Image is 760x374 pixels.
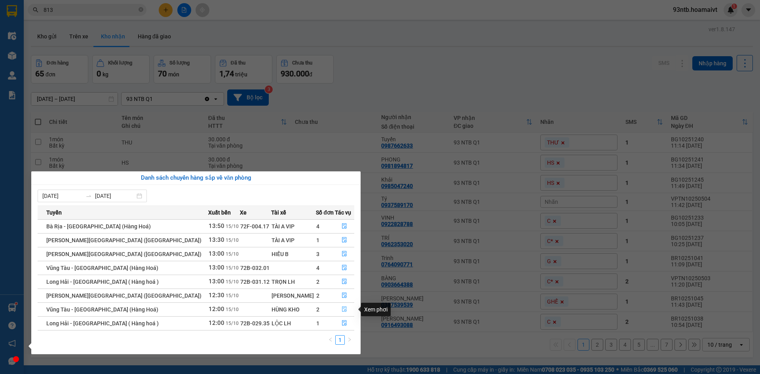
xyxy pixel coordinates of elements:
[55,44,97,59] b: QL51, PPhước Trung, TPBà Rịa
[342,292,347,299] span: file-done
[240,279,270,285] span: 72B-031.12
[272,277,315,286] div: TRỌN LH
[208,208,231,217] span: Xuất bến
[55,44,60,49] span: environment
[226,237,239,243] span: 15/10
[316,251,319,257] span: 3
[46,223,151,230] span: Bà Rịa - [GEOGRAPHIC_DATA] (Hàng Hoá)
[335,208,351,217] span: Tác vụ
[272,291,315,300] div: [PERSON_NAME]
[316,292,319,299] span: 2
[342,279,347,285] span: file-done
[335,303,354,316] button: file-done
[316,208,334,217] span: Số đơn
[46,306,158,313] span: Vũng Tàu - [GEOGRAPHIC_DATA] (Hàng Hoá)
[46,320,159,327] span: Long Hải - [GEOGRAPHIC_DATA] ( Hàng hoá )
[335,220,354,233] button: file-done
[342,265,347,271] span: file-done
[85,193,92,199] span: swap-right
[326,335,335,345] button: left
[46,251,201,257] span: [PERSON_NAME][GEOGRAPHIC_DATA] ([GEOGRAPHIC_DATA])
[335,289,354,302] button: file-done
[226,293,239,298] span: 15/10
[335,248,354,260] button: file-done
[272,319,315,328] div: LỘC LH
[342,223,347,230] span: file-done
[272,236,315,245] div: TÀI A VIP
[316,265,319,271] span: 4
[316,223,319,230] span: 4
[336,336,344,344] a: 1
[85,193,92,199] span: to
[226,251,239,257] span: 15/10
[345,335,354,345] li: Next Page
[46,208,62,217] span: Tuyến
[55,34,105,42] li: VP Hàng Bà Rịa
[335,262,354,274] button: file-done
[4,4,32,32] img: logo.jpg
[46,292,201,299] span: [PERSON_NAME][GEOGRAPHIC_DATA] ([GEOGRAPHIC_DATA])
[209,306,224,313] span: 12:00
[4,4,115,19] li: Hoa Mai
[209,236,224,243] span: 13:30
[4,34,55,42] li: VP 93 NTB Q1
[316,306,319,313] span: 2
[335,335,345,345] li: 1
[209,292,224,299] span: 12:30
[226,279,239,285] span: 15/10
[342,237,347,243] span: file-done
[46,279,159,285] span: Long Hải - [GEOGRAPHIC_DATA] ( Hàng hoá )
[326,335,335,345] li: Previous Page
[361,303,391,316] div: Xem phơi
[240,265,270,271] span: 72B-032.01
[328,337,333,342] span: left
[240,208,247,217] span: Xe
[272,305,315,314] div: HÙNG KHO
[347,337,352,342] span: right
[240,320,270,327] span: 72B-029.35
[271,208,286,217] span: Tài xế
[335,234,354,247] button: file-done
[226,307,239,312] span: 15/10
[226,224,239,229] span: 15/10
[316,320,319,327] span: 1
[316,237,319,243] span: 1
[209,319,224,327] span: 12:00
[209,250,224,257] span: 13:00
[42,192,82,200] input: Từ ngày
[209,264,224,271] span: 13:00
[272,250,315,258] div: HIẾU B
[209,278,224,285] span: 13:00
[345,335,354,345] button: right
[46,237,201,243] span: [PERSON_NAME][GEOGRAPHIC_DATA] ([GEOGRAPHIC_DATA])
[272,222,315,231] div: TÀI A VIP
[316,279,319,285] span: 2
[95,192,135,200] input: Đến ngày
[335,317,354,330] button: file-done
[38,173,354,183] div: Danh sách chuyến hàng sắp về văn phòng
[342,306,347,313] span: file-done
[342,320,347,327] span: file-done
[342,251,347,257] span: file-done
[240,223,269,230] span: 72F-004.17
[226,265,239,271] span: 15/10
[4,44,9,49] span: environment
[46,265,158,271] span: Vũng Tàu - [GEOGRAPHIC_DATA] (Hàng Hoá)
[335,275,354,288] button: file-done
[209,222,224,230] span: 13:50
[226,321,239,326] span: 15/10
